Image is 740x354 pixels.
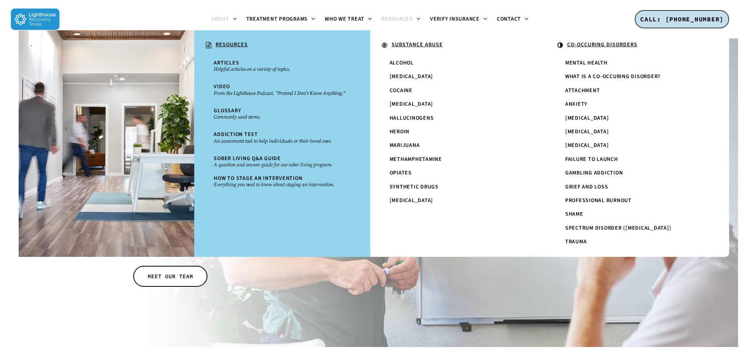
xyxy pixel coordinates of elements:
a: Trauma [561,235,706,249]
a: Contact [492,16,533,23]
small: From the Lighthouse Podcast, “Pretend I Don’t Know Anything.” [214,90,350,96]
a: [MEDICAL_DATA] [386,70,530,84]
a: Verify Insurance [425,16,492,23]
span: Verify Insurance [430,15,480,23]
a: ArticlesHelpful articles on a variety of topics. [210,56,354,76]
span: How To Stage An Intervention [214,174,302,182]
u: RESOURCES [216,41,248,49]
span: . [30,41,32,49]
a: What is a Co-Occuring Disorder? [561,70,706,84]
span: Heroin [390,128,410,136]
span: Mental Health [565,59,608,67]
span: Video [214,83,230,91]
span: [MEDICAL_DATA] [565,128,609,136]
span: Trauma [565,238,587,246]
span: Gambling Addiction [565,169,623,177]
span: Shame [565,210,583,218]
a: CALL: [PHONE_NUMBER] [635,10,729,29]
span: Hallucinogens [390,114,434,122]
span: Who We Treat [325,15,364,23]
span: Spectrum Disorder ([MEDICAL_DATA]) [565,224,672,232]
a: Resources [377,16,425,23]
a: About [207,16,242,23]
span: [MEDICAL_DATA] [565,141,609,149]
a: [MEDICAL_DATA] [561,139,706,152]
img: Lighthouse Recovery Texas [11,9,59,30]
a: Opiates [386,166,530,180]
span: Failure to Launch [565,155,618,163]
a: Alcohol [386,56,530,70]
a: Anxiety [561,98,706,111]
a: Addiction TestAn assessment tool to help individuals or their loved ones. [210,128,354,148]
a: [MEDICAL_DATA] [386,194,530,208]
span: Methamphetamine [390,155,442,163]
span: Professional Burnout [565,197,632,204]
span: About [211,15,229,23]
span: Synthetic Drugs [390,183,439,191]
a: Gambling Addiction [561,166,706,180]
span: Addiction Test [214,131,258,138]
a: Professional Burnout [561,194,706,208]
a: Marijuana [386,139,530,152]
a: [MEDICAL_DATA] [561,125,706,139]
span: Attachment [565,87,600,94]
small: An assessment tool to help individuals or their loved ones. [214,138,350,144]
span: Articles [214,59,239,67]
a: Grief and Loss [561,180,706,194]
span: Contact [497,15,521,23]
a: Who We Treat [320,16,377,23]
a: Sober Living Q&A GuideA question and answer guide for our sober living program. [210,152,354,172]
span: Sober Living Q&A Guide [214,155,281,162]
span: MEET OUR TEAM [148,272,193,280]
a: Failure to Launch [561,153,706,166]
a: Heroin [386,125,530,139]
a: How To Stage An InterventionEverything you need to know about staging an intervention. [210,172,354,192]
span: Opiates [390,169,412,177]
span: Marijuana [390,141,420,149]
a: GlossaryCommonly used terms. [210,104,354,124]
a: VideoFrom the Lighthouse Podcast, “Pretend I Don’t Know Anything.” [210,80,354,100]
span: Anxiety [565,100,587,108]
span: CALL: [PHONE_NUMBER] [640,15,724,23]
span: Treatment Programs [246,15,308,23]
span: What is a Co-Occuring Disorder? [565,73,660,80]
a: Spectrum Disorder ([MEDICAL_DATA]) [561,221,706,235]
a: RESOURCES [202,38,362,53]
span: Alcohol [390,59,414,67]
a: Mental Health [561,56,706,70]
span: Glossary [214,107,241,115]
a: Treatment Programs [242,16,320,23]
a: Methamphetamine [386,153,530,166]
span: Grief and Loss [565,183,608,191]
span: [MEDICAL_DATA] [565,114,609,122]
span: [MEDICAL_DATA] [390,197,434,204]
a: Hallucinogens [386,112,530,125]
small: A question and answer guide for our sober living program. [214,162,350,168]
a: [MEDICAL_DATA] [561,112,706,125]
span: [MEDICAL_DATA] [390,100,434,108]
a: Cocaine [386,84,530,98]
a: Attachment [561,84,706,98]
u: CO-OCCURING DISORDERS [567,41,637,49]
span: Resources [381,15,413,23]
a: SUBSTANCE ABUSE [378,38,538,53]
a: Shame [561,208,706,221]
u: SUBSTANCE ABUSE [392,41,443,49]
a: MEET OUR TEAM [133,266,207,287]
a: [MEDICAL_DATA] [386,98,530,111]
small: Everything you need to know about staging an intervention. [214,181,350,188]
small: Helpful articles on a variety of topics. [214,66,350,72]
a: CO-OCCURING DISORDERS [554,38,714,53]
span: Cocaine [390,87,413,94]
a: . [26,38,186,52]
small: Commonly used terms. [214,114,350,120]
a: Synthetic Drugs [386,180,530,194]
span: [MEDICAL_DATA] [390,73,434,80]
